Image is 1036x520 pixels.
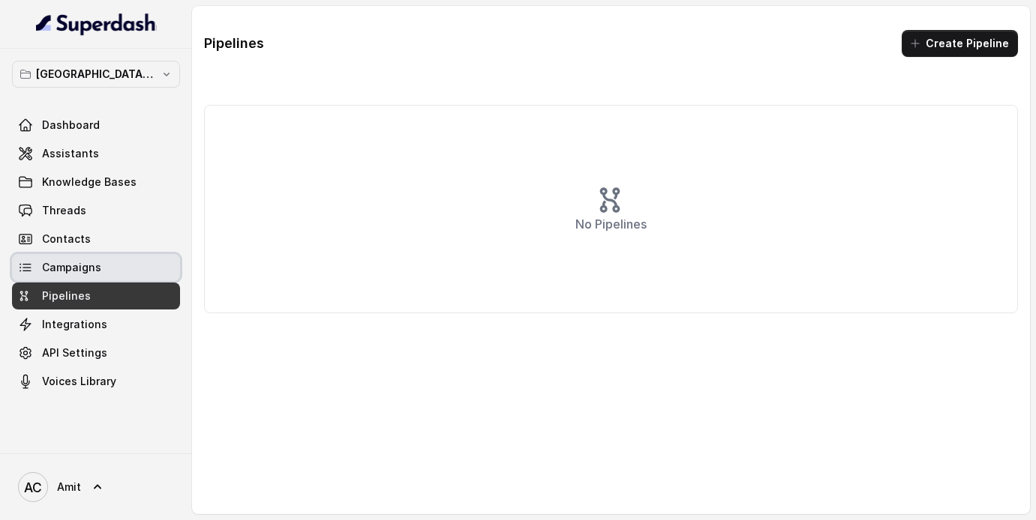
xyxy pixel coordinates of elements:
[42,288,91,303] span: Pipelines
[36,65,156,83] p: [GEOGRAPHIC_DATA] - [GEOGRAPHIC_DATA] - [GEOGRAPHIC_DATA]
[42,118,100,133] span: Dashboard
[204,31,264,55] h1: Pipelines
[12,311,180,338] a: Integrations
[36,12,157,36] img: light.svg
[12,226,180,253] a: Contacts
[24,480,42,495] text: AC
[42,175,137,190] span: Knowledge Bases
[575,215,647,233] p: No Pipelines
[42,146,99,161] span: Assistants
[42,317,107,332] span: Integrations
[12,197,180,224] a: Threads
[42,345,107,360] span: API Settings
[42,260,101,275] span: Campaigns
[42,374,116,389] span: Voices Library
[57,480,81,495] span: Amit
[12,254,180,281] a: Campaigns
[12,61,180,88] button: [GEOGRAPHIC_DATA] - [GEOGRAPHIC_DATA] - [GEOGRAPHIC_DATA]
[12,140,180,167] a: Assistants
[42,203,86,218] span: Threads
[902,30,1018,57] button: Create Pipeline
[12,339,180,366] a: API Settings
[12,466,180,508] a: Amit
[42,232,91,247] span: Contacts
[12,112,180,139] a: Dashboard
[12,368,180,395] a: Voices Library
[12,169,180,196] a: Knowledge Bases
[12,282,180,309] a: Pipelines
